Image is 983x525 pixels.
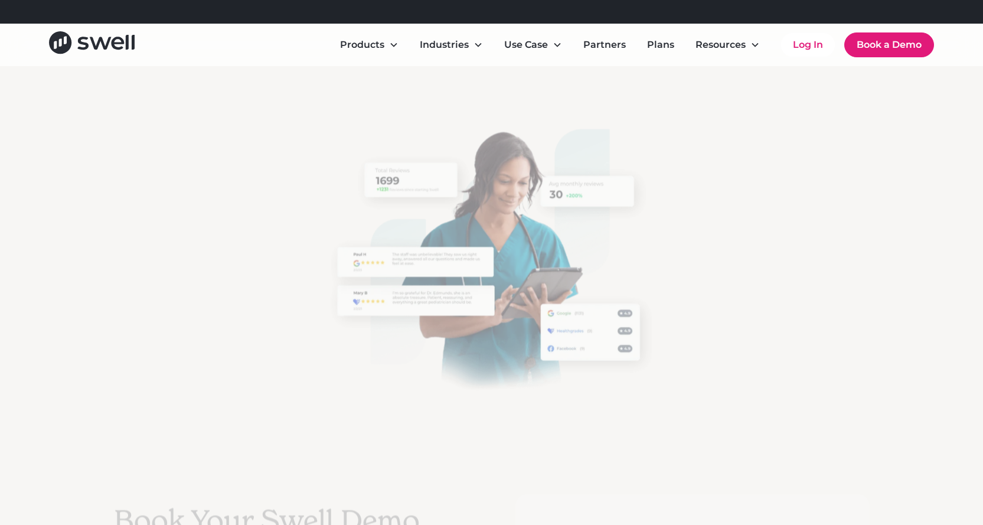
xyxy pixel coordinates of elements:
div: Use Case [504,38,548,52]
a: Partners [574,33,635,57]
a: Log In [781,33,835,57]
div: Industries [420,38,469,52]
div: Products [331,33,408,57]
a: Book a Demo [844,32,934,57]
div: Resources [686,33,769,57]
a: home [49,31,135,58]
a: Plans [638,33,684,57]
div: Industries [410,33,492,57]
div: Products [340,38,384,52]
div: Use Case [495,33,571,57]
div: Resources [695,38,746,52]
